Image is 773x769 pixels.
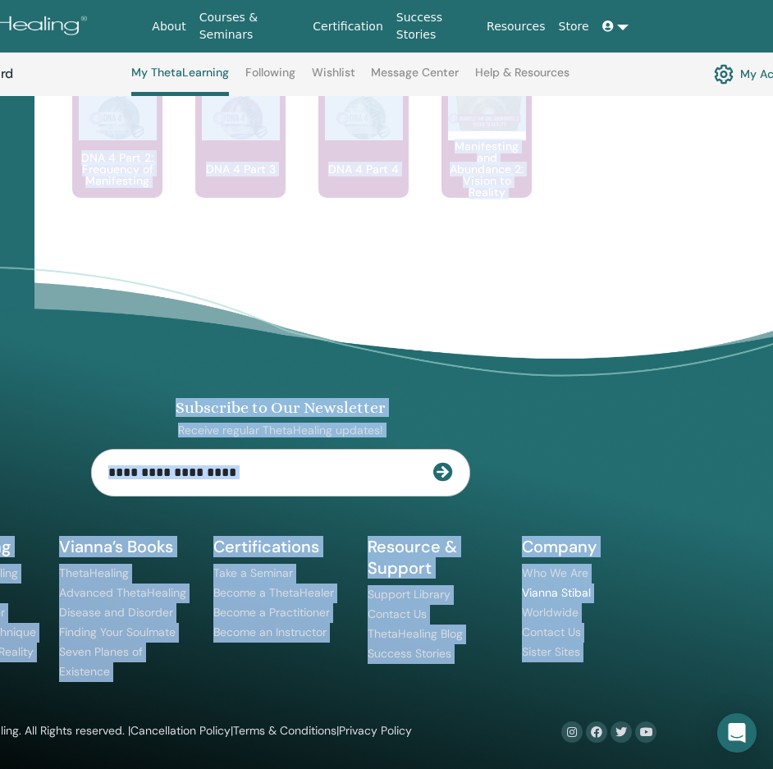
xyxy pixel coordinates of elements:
img: DNA 4 Part 3 [202,91,280,140]
a: About [145,11,192,42]
a: Manifesting and Abundance 2: Vision to Reality Manifesting and Abundance 2: Vision to Reality [441,83,532,231]
a: DNA 4 Part 3 DNA 4 Part 3 [195,83,286,231]
a: Following [245,66,295,92]
a: Success Stories [390,2,480,50]
h5: Certifications [213,536,348,557]
a: Sister Sites [522,644,580,659]
h5: Vianna’s Books [59,536,194,557]
a: ThetaHealing Blog [368,626,463,641]
p: Receive regular ThetaHealing updates! [91,423,470,437]
h5: Company [522,536,656,557]
a: Seven Planes of Existence [59,644,143,679]
a: Courses & Seminars [193,2,307,50]
a: Advanced ThetaHealing [59,585,186,600]
a: Who We Are [522,565,588,580]
img: DNA 4 Part 4 [325,91,403,140]
a: Help & Resources [475,66,569,92]
img: DNA 4 Part 2: Frequency of Manifesting [79,91,157,140]
p: DNA 4 Part 4 [322,163,405,175]
a: Privacy Policy [339,723,412,738]
a: Become an Instructor [213,625,327,639]
a: Certification [306,11,389,42]
a: Terms & Conditions [233,723,336,738]
div: Open Intercom Messenger [717,713,757,753]
h4: Subscribe to Our Newsletter [91,398,470,417]
a: My ThetaLearning [131,66,229,96]
a: Message Center [371,66,459,92]
p: DNA 4 Part 2: Frequency of Manifesting [72,152,162,186]
p: Manifesting and Abundance 2: Vision to Reality [441,140,532,198]
a: ThetaHealing [59,565,129,580]
p: DNA 4 Part 3 [199,163,282,175]
a: DNA 4 Part 2: Frequency of Manifesting DNA 4 Part 2: Frequency of Manifesting [72,83,162,231]
a: Contact Us [522,625,581,639]
a: Disease and Disorder [59,605,173,620]
a: Success Stories [368,646,451,661]
a: Contact Us [368,607,427,621]
a: DNA 4 Part 4 DNA 4 Part 4 [318,83,409,231]
a: Store [552,11,596,42]
a: Take a Seminar [213,565,293,580]
img: cog.svg [714,60,734,88]
a: Become a ThetaHealer [213,585,334,600]
h5: Resource & Support [368,536,502,579]
a: Become a Practitioner [213,605,330,620]
img: Manifesting and Abundance 2: Vision to Reality [448,91,526,131]
a: Worldwide [522,605,579,620]
a: Support Library [368,587,451,602]
a: Finding Your Soulmate [59,625,176,639]
a: Vianna Stibal [522,585,591,600]
a: Resources [480,11,552,42]
a: Cancellation Policy [130,723,231,738]
a: Wishlist [312,66,355,92]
